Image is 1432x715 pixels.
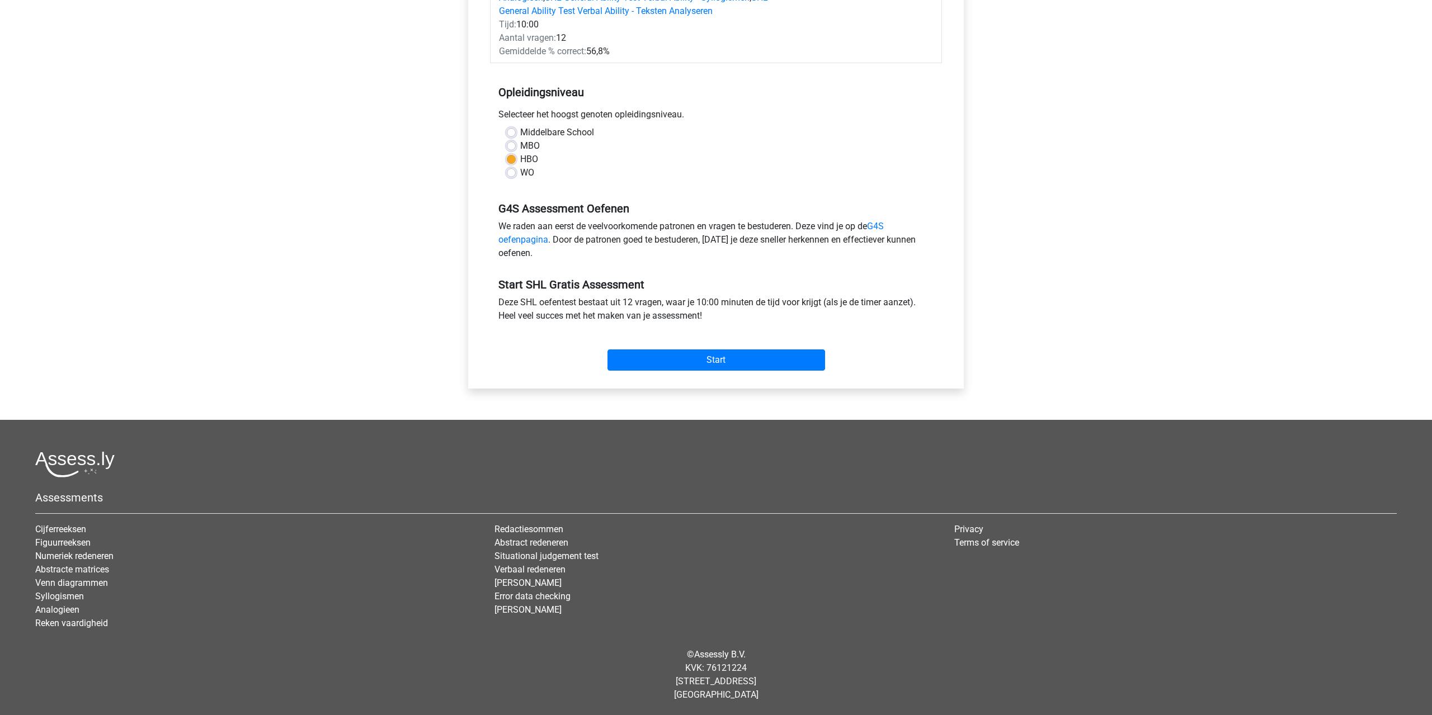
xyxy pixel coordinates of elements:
[490,296,942,327] div: Deze SHL oefentest bestaat uit 12 vragen, waar je 10:00 minuten de tijd voor krijgt (als je de ti...
[954,537,1019,548] a: Terms of service
[494,537,568,548] a: Abstract redeneren
[520,139,540,153] label: MBO
[494,564,566,575] a: Verbaal redeneren
[498,202,934,215] h5: G4S Assessment Oefenen
[607,349,825,371] input: Start
[499,19,516,30] span: Tijd:
[520,126,594,139] label: Middelbare School
[520,166,534,179] label: WO
[498,81,934,103] h5: Opleidingsniveau
[490,108,942,126] div: Selecteer het hoogst genoten opleidingsniveau.
[35,551,114,561] a: Numeriek redeneren
[954,524,983,534] a: Privacy
[694,649,746,660] a: Assessly B.V.
[35,524,86,534] a: Cijferreeksen
[35,577,108,588] a: Venn diagrammen
[491,45,791,58] div: 56,8%
[35,537,91,548] a: Figuurreeksen
[35,451,115,477] img: Assessly logo
[494,551,599,561] a: Situational judgement test
[35,564,109,575] a: Abstracte matrices
[499,32,556,43] span: Aantal vragen:
[520,153,538,166] label: HBO
[499,46,586,56] span: Gemiddelde % correct:
[35,604,79,615] a: Analogieen
[494,524,563,534] a: Redactiesommen
[498,278,934,291] h5: Start SHL Gratis Assessment
[491,18,791,31] div: 10:00
[494,604,562,615] a: [PERSON_NAME]
[490,220,942,264] div: We raden aan eerst de veelvoorkomende patronen en vragen te bestuderen. Deze vind je op de . Door...
[494,591,571,602] a: Error data checking
[35,591,84,602] a: Syllogismen
[27,639,1405,711] div: © KVK: 76121224 [STREET_ADDRESS] [GEOGRAPHIC_DATA]
[494,577,562,588] a: [PERSON_NAME]
[35,618,108,628] a: Reken vaardigheid
[35,491,1397,504] h5: Assessments
[491,31,791,45] div: 12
